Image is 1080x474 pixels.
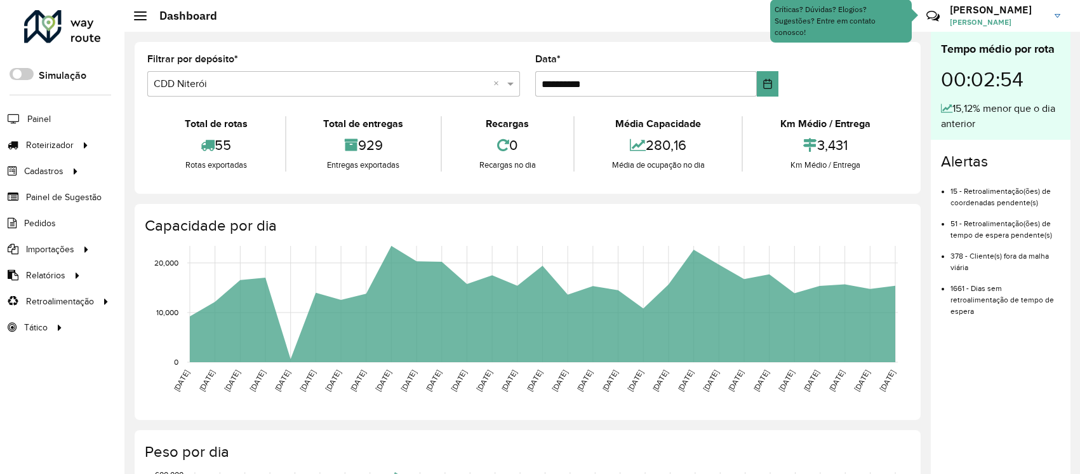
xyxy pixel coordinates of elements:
text: [DATE] [197,369,216,393]
span: Relatórios [26,269,65,282]
div: Total de entregas [290,116,438,132]
h4: Peso por dia [145,443,908,461]
li: 1661 - Dias sem retroalimentação de tempo de espera [950,273,1060,317]
text: [DATE] [298,369,317,393]
div: 929 [290,132,438,159]
div: Recargas [445,116,570,132]
text: 20,000 [154,259,178,267]
li: 15 - Retroalimentação(ões) de coordenadas pendente(s) [950,176,1060,208]
span: Pedidos [24,217,56,230]
div: Média de ocupação no dia [578,159,739,172]
div: Total de rotas [150,116,282,132]
div: 0 [445,132,570,159]
text: [DATE] [525,369,543,393]
text: [DATE] [853,369,871,393]
span: Cadastros [24,165,63,178]
div: Rotas exportadas [150,159,282,172]
text: [DATE] [223,369,241,393]
text: [DATE] [726,369,745,393]
text: [DATE] [802,369,820,393]
h4: Alertas [941,152,1060,171]
label: Simulação [39,68,86,83]
text: [DATE] [399,369,418,393]
text: [DATE] [374,369,392,393]
span: [PERSON_NAME] [950,17,1045,28]
text: [DATE] [550,369,569,393]
text: [DATE] [248,369,266,393]
text: [DATE] [676,369,695,393]
li: 378 - Cliente(s) fora da malha viária [950,241,1060,273]
div: Entregas exportadas [290,159,438,172]
text: [DATE] [702,369,720,393]
span: Retroalimentação [26,295,94,308]
span: Painel de Sugestão [26,191,102,204]
div: 280,16 [578,132,739,159]
text: [DATE] [172,369,190,393]
div: Tempo médio por rota [941,41,1060,58]
h4: Capacidade por dia [145,217,908,235]
text: [DATE] [349,369,367,393]
text: [DATE] [601,369,619,393]
label: Filtrar por depósito [147,51,238,67]
text: [DATE] [651,369,669,393]
label: Data [535,51,561,67]
span: Roteirizador [26,139,74,152]
text: 10,000 [156,308,178,316]
span: Clear all [493,76,504,91]
button: Choose Date [757,71,778,97]
text: [DATE] [827,369,846,393]
div: 00:02:54 [941,58,1060,101]
div: Km Médio / Entrega [746,116,905,132]
div: Média Capacidade [578,116,739,132]
div: Km Médio / Entrega [746,159,905,172]
text: 0 [174,358,178,366]
h2: Dashboard [147,9,217,23]
text: [DATE] [475,369,493,393]
text: [DATE] [777,369,796,393]
text: [DATE] [575,369,594,393]
div: 55 [150,132,282,159]
span: Tático [24,321,48,334]
text: [DATE] [324,369,342,393]
div: Recargas no dia [445,159,570,172]
li: 51 - Retroalimentação(ões) de tempo de espera pendente(s) [950,208,1060,241]
span: Importações [26,243,74,256]
text: [DATE] [450,369,468,393]
text: [DATE] [752,369,770,393]
div: 3,431 [746,132,905,159]
div: 15,12% menor que o dia anterior [941,101,1060,132]
text: [DATE] [273,369,291,393]
a: Contato Rápido [919,3,947,30]
h3: [PERSON_NAME] [950,4,1045,16]
text: [DATE] [424,369,443,393]
span: Painel [27,112,51,126]
text: [DATE] [500,369,518,393]
text: [DATE] [626,369,644,393]
text: [DATE] [878,369,897,393]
